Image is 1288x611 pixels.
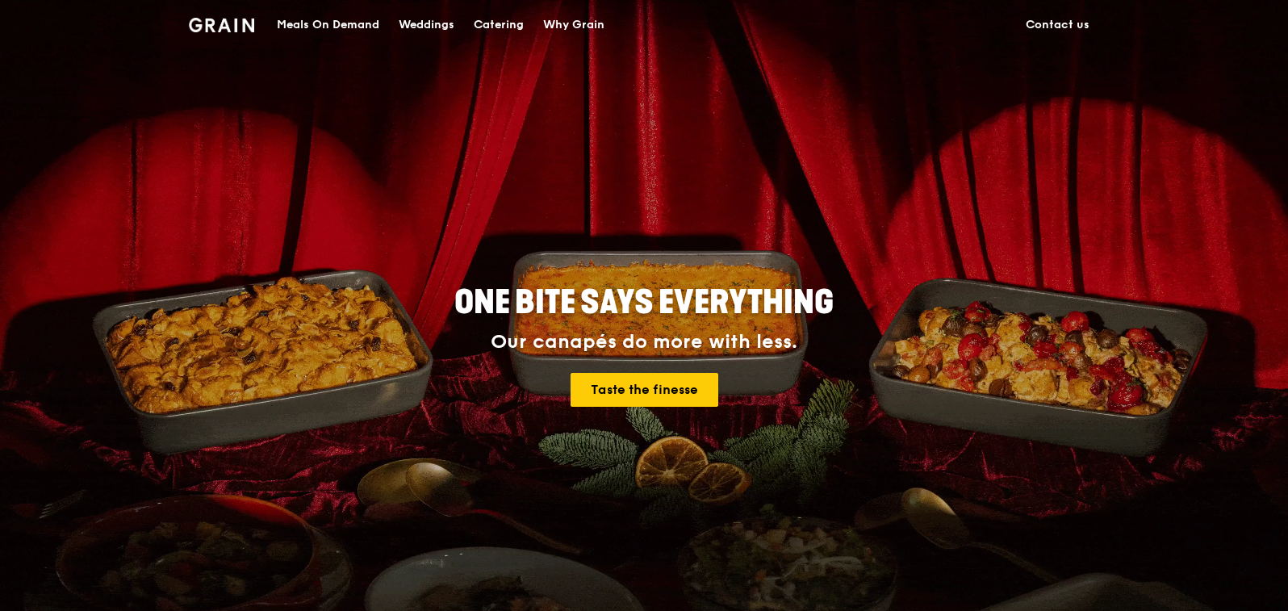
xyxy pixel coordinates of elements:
[571,373,718,407] a: Taste the finesse
[277,1,379,49] div: Meals On Demand
[399,1,454,49] div: Weddings
[1016,1,1099,49] a: Contact us
[543,1,604,49] div: Why Grain
[389,1,464,49] a: Weddings
[454,283,834,322] span: ONE BITE SAYS EVERYTHING
[353,331,935,354] div: Our canapés do more with less.
[189,18,254,32] img: Grain
[474,1,524,49] div: Catering
[464,1,533,49] a: Catering
[533,1,614,49] a: Why Grain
